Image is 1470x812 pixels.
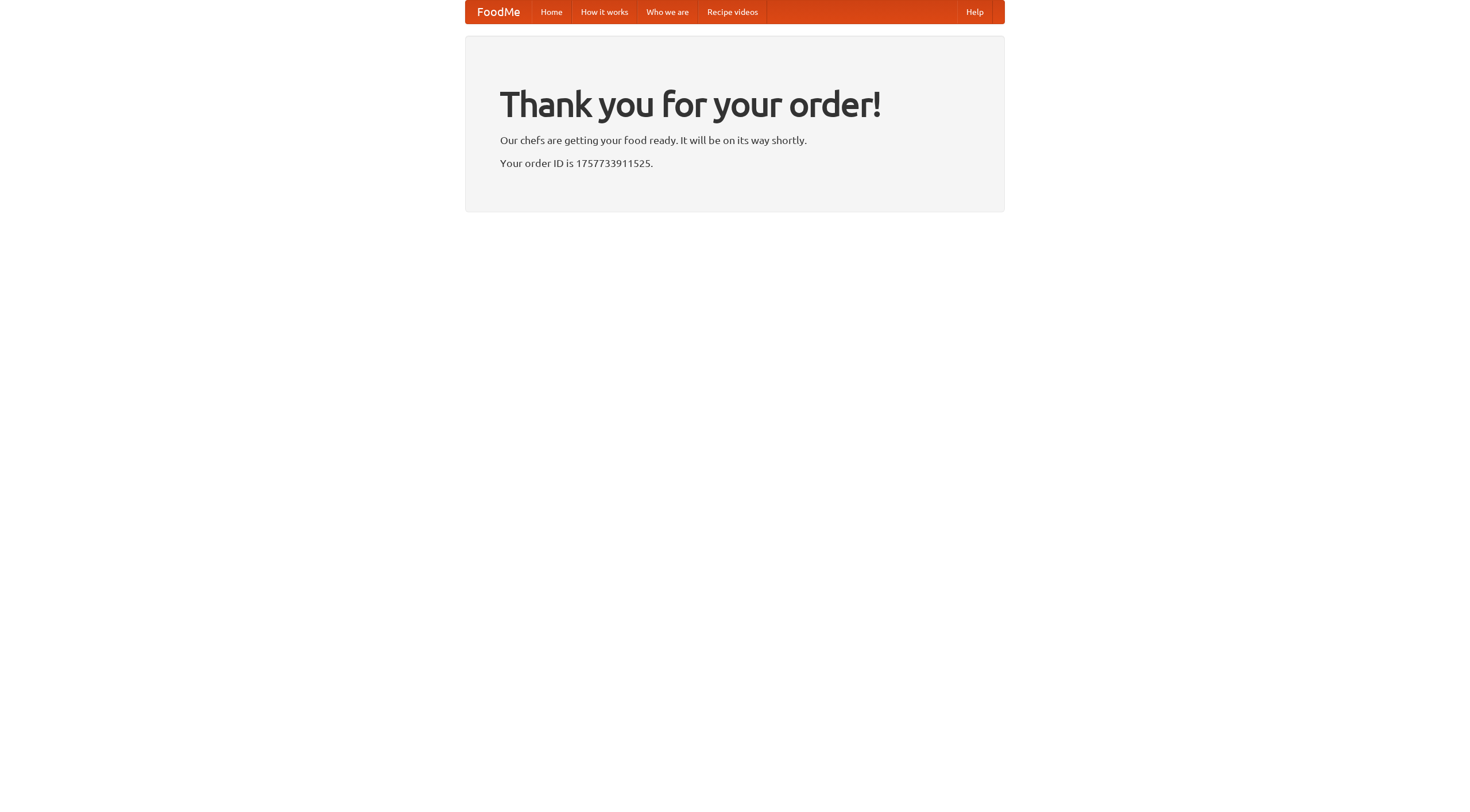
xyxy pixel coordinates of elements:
h1: Thank you for your order! [500,76,970,131]
a: Who we are [637,1,698,24]
a: How it works [572,1,637,24]
p: Your order ID is 1757733911525. [500,154,970,172]
p: Our chefs are getting your food ready. It will be on its way shortly. [500,131,970,149]
a: Help [957,1,993,24]
a: FoodMe [466,1,532,24]
a: Recipe videos [698,1,767,24]
a: Home [532,1,572,24]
